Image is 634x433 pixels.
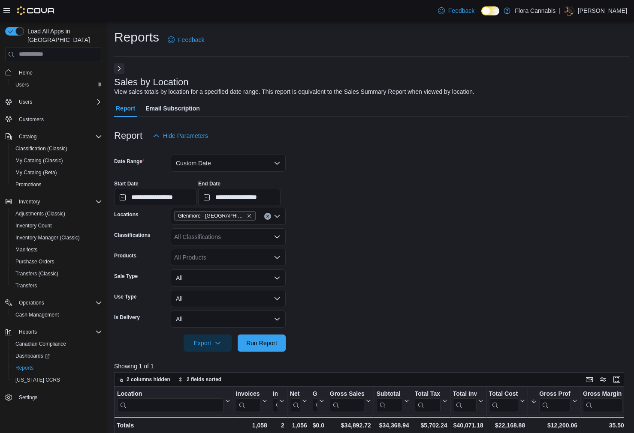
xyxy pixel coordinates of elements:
[114,189,196,206] input: Press the down key to open a popover containing a calendar.
[15,181,42,188] span: Promotions
[531,390,577,412] button: Gross Profit
[12,233,102,243] span: Inventory Manager (Classic)
[12,351,102,361] span: Dashboards
[15,210,65,217] span: Adjustments (Classic)
[15,68,36,78] a: Home
[12,245,41,255] a: Manifests
[198,180,220,187] label: End Date
[330,420,371,430] div: $34,892.72
[15,97,36,107] button: Users
[583,390,629,412] button: Gross Margin
[114,131,142,141] h3: Report
[12,375,102,385] span: Washington CCRS
[114,232,151,239] label: Classifications
[171,311,286,328] button: All
[19,198,40,205] span: Inventory
[19,299,44,306] span: Operations
[274,213,281,220] button: Open list of options
[481,6,499,15] input: Dark Mode
[9,350,106,362] a: Dashboards
[184,334,232,352] button: Export
[274,254,281,261] button: Open list of options
[9,155,106,167] button: My Catalog (Classic)
[171,269,286,287] button: All
[15,327,102,337] span: Reports
[313,390,324,412] button: Gift Cards
[15,197,43,207] button: Inventory
[453,390,477,412] div: Total Invoiced
[114,87,474,96] div: View sales totals by location for a specified date range. This report is equivalent to the Sales ...
[15,298,48,308] button: Operations
[12,209,69,219] a: Adjustments (Classic)
[15,364,33,371] span: Reports
[114,77,189,87] h3: Sales by Location
[330,390,371,412] button: Gross Sales
[12,167,102,178] span: My Catalog (Beta)
[2,96,106,108] button: Users
[15,340,66,347] span: Canadian Compliance
[290,390,300,398] div: Net Sold
[12,269,102,279] span: Transfers (Classic)
[9,374,106,386] button: [US_STATE] CCRS
[174,211,256,221] span: Glenmore - Kelowna - 450374
[149,127,211,144] button: Hide Parameters
[9,338,106,350] button: Canadian Compliance
[15,258,54,265] span: Purchase Orders
[17,6,55,15] img: Cova
[264,213,271,220] button: Clear input
[15,270,58,277] span: Transfers (Classic)
[198,189,281,206] input: Press the down key to open a popover containing a calendar.
[453,390,483,412] button: Total Invoiced
[164,31,208,48] a: Feedback
[15,131,102,142] span: Catalog
[290,420,307,430] div: 1,056
[19,69,33,76] span: Home
[15,222,52,229] span: Inventory Count
[2,113,106,125] button: Customers
[290,390,300,412] div: Net Sold
[9,167,106,179] button: My Catalog (Beta)
[9,256,106,268] button: Purchase Orders
[377,390,402,398] div: Subtotal
[12,209,102,219] span: Adjustments (Classic)
[274,233,281,240] button: Open list of options
[19,116,44,123] span: Customers
[187,376,221,383] span: 2 fields sorted
[12,339,102,349] span: Canadian Compliance
[15,97,102,107] span: Users
[489,390,518,412] div: Total Cost
[12,351,53,361] a: Dashboards
[9,280,106,292] button: Transfers
[12,221,55,231] a: Inventory Count
[116,100,135,117] span: Report
[313,420,324,430] div: $0.00
[584,374,595,385] button: Keyboard shortcuts
[5,63,102,426] nav: Complex example
[12,281,102,291] span: Transfers
[178,212,245,220] span: Glenmore - [GEOGRAPHIC_DATA] - 450374
[15,392,41,403] a: Settings
[9,232,106,244] button: Inventory Manager (Classic)
[453,420,483,430] div: $40,071.18
[2,131,106,143] button: Catalog
[515,6,556,16] p: Flora Cannabis
[415,390,441,412] div: Total Tax
[114,63,124,74] button: Next
[539,390,571,412] div: Gross Profit
[12,281,40,291] a: Transfers
[2,196,106,208] button: Inventory
[12,80,32,90] a: Users
[12,179,45,190] a: Promotions
[15,392,102,403] span: Settings
[15,234,80,241] span: Inventory Manager (Classic)
[236,390,267,412] button: Invoices Sold
[9,362,106,374] button: Reports
[2,66,106,79] button: Home
[15,81,29,88] span: Users
[12,245,102,255] span: Manifests
[12,375,63,385] a: [US_STATE] CCRS
[171,290,286,307] button: All
[114,362,629,370] p: Showing 1 of 1
[415,420,447,430] div: $5,702.24
[238,334,286,352] button: Run Report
